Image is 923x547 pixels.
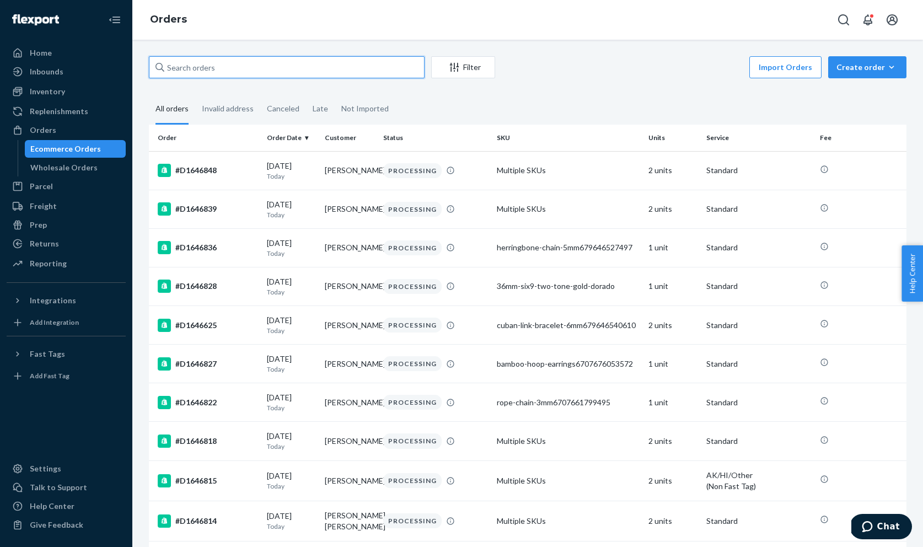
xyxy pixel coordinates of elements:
[644,228,702,267] td: 1 unit
[313,94,328,123] div: Late
[857,9,879,31] button: Open notifications
[30,519,83,530] div: Give Feedback
[881,9,903,31] button: Open account menu
[320,267,378,305] td: [PERSON_NAME]
[158,514,258,528] div: #D1646814
[262,125,320,151] th: Order Date
[644,422,702,460] td: 2 units
[815,125,906,151] th: Fee
[267,326,316,335] p: Today
[383,473,442,488] div: PROCESSING
[7,345,126,363] button: Fast Tags
[497,358,640,369] div: bamboo-hoop-earrings6707676053572
[104,9,126,31] button: Close Navigation
[706,165,811,176] p: Standard
[267,199,316,219] div: [DATE]
[706,436,811,447] p: Standard
[30,219,47,230] div: Prep
[267,442,316,451] p: Today
[267,481,316,491] p: Today
[149,125,262,151] th: Order
[267,249,316,258] p: Today
[149,56,425,78] input: Search orders
[492,422,644,460] td: Multiple SKUs
[30,463,61,474] div: Settings
[383,318,442,333] div: PROCESSING
[267,160,316,181] div: [DATE]
[7,314,126,331] a: Add Integration
[30,125,56,136] div: Orders
[851,514,912,541] iframe: Opens a widget where you can chat to one of our agents
[267,276,316,297] div: [DATE]
[702,125,815,151] th: Service
[383,202,442,217] div: PROCESSING
[383,356,442,371] div: PROCESSING
[7,367,126,385] a: Add Fast Tag
[644,460,702,501] td: 2 units
[267,353,316,374] div: [DATE]
[267,94,299,123] div: Canceled
[320,460,378,501] td: [PERSON_NAME]
[644,345,702,383] td: 1 unit
[320,151,378,190] td: [PERSON_NAME]
[7,103,126,120] a: Replenishments
[30,143,101,154] div: Ecommerce Orders
[492,190,644,228] td: Multiple SKUs
[492,501,644,541] td: Multiple SKUs
[706,242,811,253] p: Standard
[267,431,316,451] div: [DATE]
[706,203,811,214] p: Standard
[383,513,442,528] div: PROCESSING
[7,497,126,515] a: Help Center
[320,501,378,541] td: [PERSON_NAME] [PERSON_NAME]
[497,242,640,253] div: herringbone-chain-5mm679646527497
[30,371,69,380] div: Add Fast Tag
[30,106,88,117] div: Replenishments
[7,44,126,62] a: Home
[7,255,126,272] a: Reporting
[158,357,258,371] div: #D1646827
[30,66,63,77] div: Inbounds
[901,245,923,302] button: Help Center
[706,320,811,331] p: Standard
[706,481,811,492] div: (Non Fast Tag)
[158,280,258,293] div: #D1646828
[158,241,258,254] div: #D1646836
[497,281,640,292] div: 36mm-six9-two-tone-gold-dorado
[431,56,495,78] button: Filter
[492,125,644,151] th: SKU
[644,267,702,305] td: 1 unit
[30,162,98,173] div: Wholesale Orders
[7,479,126,496] button: Talk to Support
[644,306,702,345] td: 2 units
[30,318,79,327] div: Add Integration
[267,287,316,297] p: Today
[12,14,59,25] img: Flexport logo
[320,306,378,345] td: [PERSON_NAME]
[267,171,316,181] p: Today
[7,292,126,309] button: Integrations
[644,190,702,228] td: 2 units
[267,238,316,258] div: [DATE]
[644,501,702,541] td: 2 units
[30,348,65,360] div: Fast Tags
[30,47,52,58] div: Home
[836,62,898,73] div: Create order
[706,516,811,527] p: Standard
[202,94,254,123] div: Invalid address
[25,140,126,158] a: Ecommerce Orders
[492,460,644,501] td: Multiple SKUs
[828,56,906,78] button: Create order
[7,235,126,253] a: Returns
[267,364,316,374] p: Today
[158,319,258,332] div: #D1646625
[267,522,316,531] p: Today
[30,86,65,97] div: Inventory
[7,63,126,81] a: Inbounds
[325,133,374,142] div: Customer
[320,228,378,267] td: [PERSON_NAME]
[158,202,258,216] div: #D1646839
[320,190,378,228] td: [PERSON_NAME]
